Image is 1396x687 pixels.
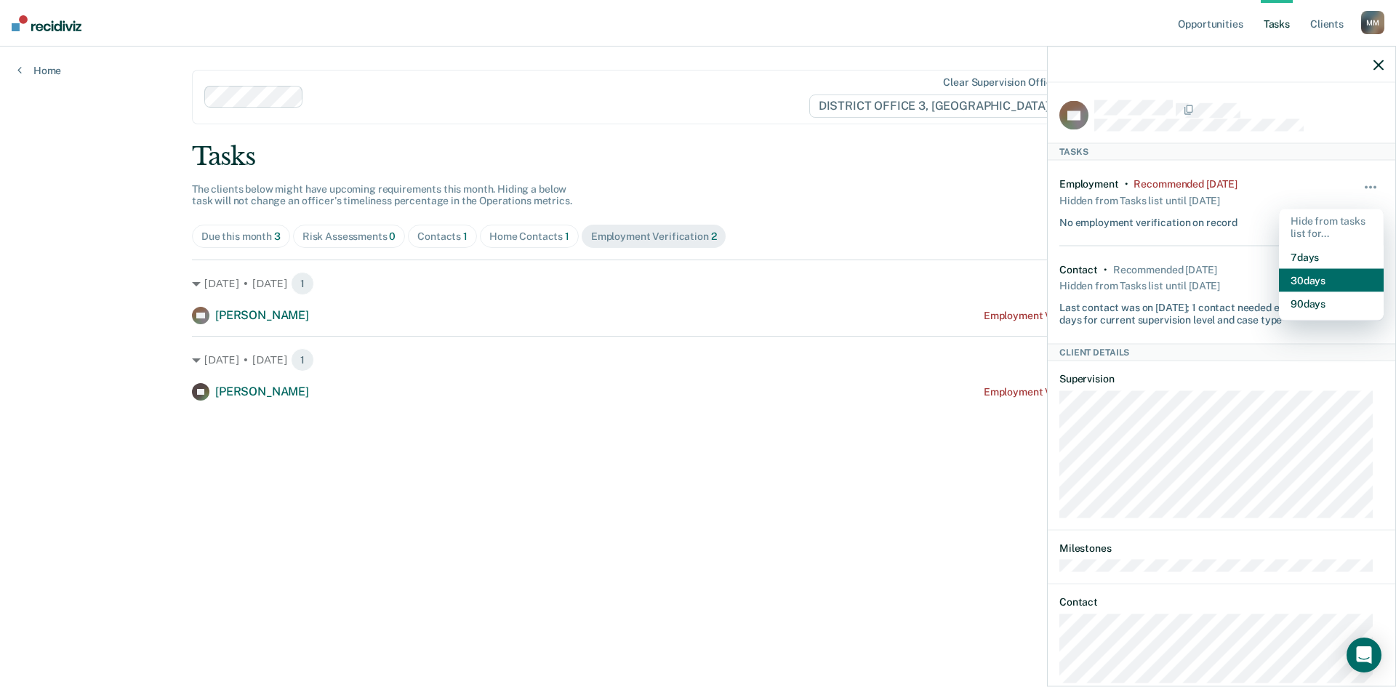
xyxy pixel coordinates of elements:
[192,272,1204,295] div: [DATE] • [DATE]
[1125,178,1128,190] div: •
[201,230,281,243] div: Due this month
[984,310,1204,322] div: Employment Verification recommended [DATE]
[1059,276,1220,296] div: Hidden from Tasks list until [DATE]
[302,230,396,243] div: Risk Assessments
[809,95,1070,118] span: DISTRICT OFFICE 3, [GEOGRAPHIC_DATA]
[1279,292,1384,315] button: 90 days
[1134,178,1237,190] div: Recommended 3 years ago
[192,142,1204,172] div: Tasks
[1279,245,1384,268] button: 7 days
[215,308,309,322] span: [PERSON_NAME]
[1347,638,1381,672] div: Open Intercom Messenger
[1048,344,1395,361] div: Client Details
[943,76,1067,89] div: Clear supervision officers
[489,230,569,243] div: Home Contacts
[1059,296,1330,326] div: Last contact was on [DATE]; 1 contact needed every 45 days for current supervision level and case...
[417,230,468,243] div: Contacts
[389,230,396,242] span: 0
[1048,142,1395,160] div: Tasks
[1361,11,1384,34] div: M M
[1279,268,1384,292] button: 30 days
[1059,190,1220,210] div: Hidden from Tasks list until [DATE]
[1059,210,1237,228] div: No employment verification on record
[274,230,281,242] span: 3
[984,386,1204,398] div: Employment Verification recommended [DATE]
[591,230,717,243] div: Employment Verification
[565,230,569,242] span: 1
[1279,209,1384,246] div: Hide from tasks list for...
[1059,178,1119,190] div: Employment
[1059,596,1384,608] dt: Contact
[192,348,1204,371] div: [DATE] • [DATE]
[291,272,314,295] span: 1
[192,183,572,207] span: The clients below might have upcoming requirements this month. Hiding a below task will not chang...
[215,385,309,398] span: [PERSON_NAME]
[463,230,468,242] span: 1
[1059,263,1098,276] div: Contact
[12,15,81,31] img: Recidiviz
[711,230,717,242] span: 2
[17,64,61,77] a: Home
[291,348,314,371] span: 1
[1059,542,1384,554] dt: Milestones
[1113,263,1216,276] div: Recommended in 21 days
[1059,373,1384,385] dt: Supervision
[1104,263,1107,276] div: •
